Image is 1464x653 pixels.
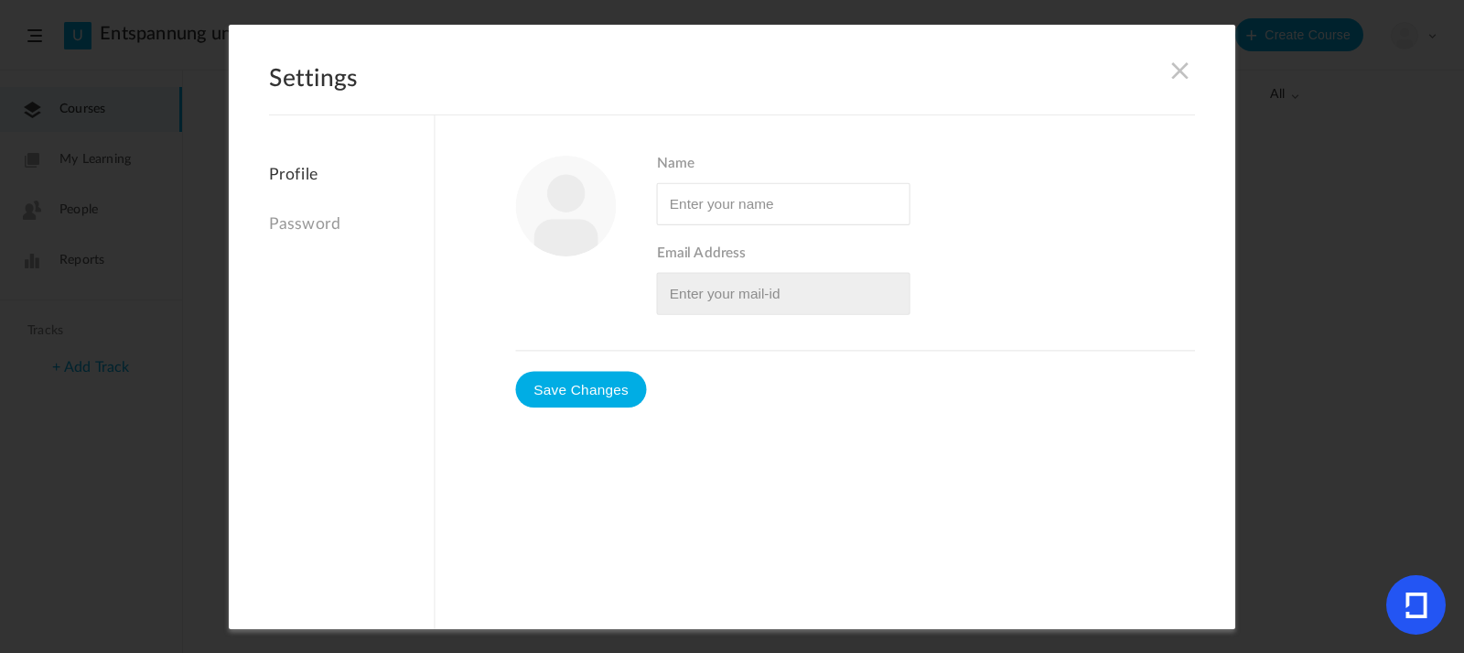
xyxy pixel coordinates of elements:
input: Name [657,182,910,224]
img: user-image.png [516,156,617,256]
a: Profile [269,166,434,195]
a: Password [269,204,434,244]
span: Name [657,156,1196,173]
h2: Settings [269,65,1195,115]
input: Email Address [657,272,910,314]
button: Save Changes [516,371,647,408]
span: Email Address [657,245,1196,262]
